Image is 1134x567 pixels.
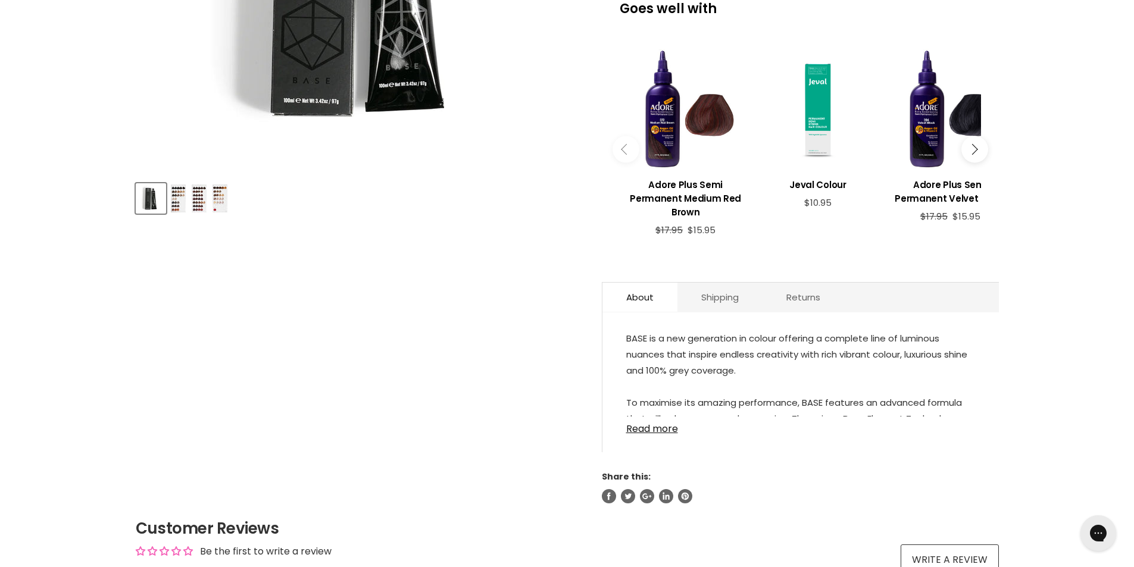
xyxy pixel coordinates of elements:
aside: Share this: [602,471,999,503]
span: $17.95 [920,210,948,223]
img: Base Hair Colour System [192,184,207,212]
img: Base Hair Colour System [213,184,227,212]
a: View product:Jeval Colour [758,169,878,198]
div: Average rating is 0.00 stars [136,544,193,558]
a: View product:Adore Plus Semi Permanent Medium Red Brown [626,169,746,225]
button: Base Hair Colour System [211,183,229,214]
a: View product:Adore Plus Semi Permanent Velvet Black [890,169,1010,211]
img: Base Hair Colour System [137,184,165,212]
div: Be the first to write a review [200,545,332,558]
span: Share this: [602,471,651,483]
a: Shipping [677,283,763,312]
span: $10.95 [804,196,832,209]
p: BASE is a new generation in colour offering a complete line of luminous nuances that inspire endl... [626,330,975,493]
span: $15.95 [688,224,716,236]
h3: Jeval Colour [758,178,878,192]
iframe: Gorgias live chat messenger [1074,511,1122,555]
a: Returns [763,283,844,312]
div: Product thumbnails [134,180,582,214]
a: About [602,283,677,312]
span: $15.95 [952,210,980,223]
h3: Adore Plus Semi Permanent Medium Red Brown [626,178,746,219]
button: Base Hair Colour System [190,183,208,214]
a: Read more [626,416,975,434]
button: Base Hair Colour System [170,183,187,214]
span: $17.95 [655,224,683,236]
button: Base Hair Colour System [136,183,166,214]
img: Base Hair Colour System [171,184,186,212]
h3: Adore Plus Semi Permanent Velvet Black [890,178,1010,205]
h2: Customer Reviews [136,518,999,539]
